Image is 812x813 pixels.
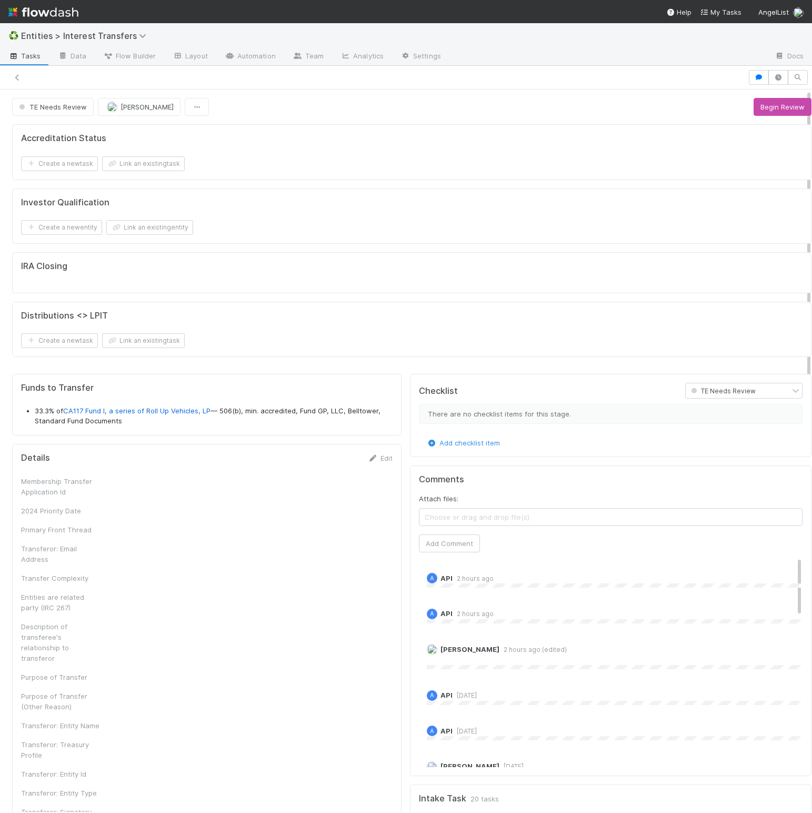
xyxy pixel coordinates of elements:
[21,672,100,682] div: Purpose of Transfer
[21,592,100,613] div: Entities are related party (IRC 267)
[427,761,437,772] img: avatar_93b89fca-d03a-423a-b274-3dd03f0a621f.png
[106,220,193,235] button: Link an existingentity
[666,7,691,17] div: Help
[440,645,499,653] span: [PERSON_NAME]
[453,727,477,735] span: [DATE]
[392,48,449,65] a: Settings
[102,333,185,348] button: Link an existingtask
[700,8,741,16] span: My Tasks
[430,576,434,581] span: A
[49,48,95,65] a: Data
[440,574,453,582] span: API
[21,261,67,272] h5: IRA Closing
[440,609,453,618] span: API
[453,691,477,699] span: [DATE]
[440,762,499,770] span: [PERSON_NAME]
[95,48,164,65] a: Flow Builder
[21,133,106,144] h5: Accreditation Status
[21,505,100,516] div: 2024 Priority Date
[8,51,41,61] span: Tasks
[427,573,437,583] div: API
[419,493,458,504] label: Attach files:
[440,691,453,699] span: API
[427,726,437,736] div: API
[21,383,393,393] h5: Funds to Transfer
[419,404,803,424] div: There are no checklist items for this stage.
[440,727,453,735] span: API
[419,534,480,552] button: Add Comment
[63,406,210,415] a: CA117 Fund I, a series of Roll Up Vehicles, LP
[21,573,100,583] div: Transfer Complexity
[427,690,437,701] div: API
[419,386,458,396] h5: Checklist
[17,103,87,111] span: TE Needs Review
[419,794,466,804] h5: Intake Task
[21,220,102,235] button: Create a newentity
[419,509,802,526] span: Choose or drag and drop file(s)
[21,691,100,712] div: Purpose of Transfer (Other Reason)
[21,769,100,779] div: Transferor: Entity Id
[453,574,494,582] span: 2 hours ago
[21,197,109,208] h5: Investor Qualification
[35,406,393,427] li: 33.3% of — 506(b), min. accredited, Fund GP, LLC, Belltower, Standard Fund Documents
[284,48,332,65] a: Team
[98,98,181,116] button: [PERSON_NAME]
[121,103,174,111] span: [PERSON_NAME]
[21,621,100,663] div: Description of transferee's relationship to transferor
[216,48,284,65] a: Automation
[470,794,499,804] span: 20 tasks
[21,739,100,760] div: Transferor: Treasury Profile
[107,102,117,112] img: avatar_93b89fca-d03a-423a-b274-3dd03f0a621f.png
[499,762,524,770] span: [DATE]
[427,609,437,619] div: API
[754,98,811,116] button: Begin Review
[430,611,434,617] span: A
[12,98,94,116] button: TE Needs Review
[103,51,156,61] span: Flow Builder
[8,31,19,40] span: ♻️
[499,646,567,653] span: 2 hours ago (edited)
[164,48,216,65] a: Layout
[21,31,152,41] span: Entities > Interest Transfers
[21,333,98,348] button: Create a newtask
[689,387,756,395] span: TE Needs Review
[430,692,434,698] span: A
[21,720,100,731] div: Transferor: Entity Name
[8,3,78,21] img: logo-inverted-e16ddd16eac7371096b0.svg
[21,453,50,463] h5: Details
[427,439,500,447] a: Add checklist item
[453,610,494,618] span: 2 hours ago
[21,788,100,798] div: Transferor: Entity Type
[700,7,741,17] a: My Tasks
[793,7,804,18] img: avatar_93b89fca-d03a-423a-b274-3dd03f0a621f.png
[427,644,437,655] img: avatar_93b89fca-d03a-423a-b274-3dd03f0a621f.png
[332,48,392,65] a: Analytics
[21,156,98,171] button: Create a newtask
[102,156,185,171] button: Link an existingtask
[21,543,100,564] div: Transferor: Email Address
[430,728,434,734] span: A
[419,474,803,485] h5: Comments
[21,524,100,535] div: Primary Front Thread
[758,8,789,16] span: AngelList
[21,476,100,497] div: Membership Transfer Application Id
[766,48,812,65] a: Docs
[21,311,108,321] h5: Distributions <> LPIT
[368,454,393,462] a: Edit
